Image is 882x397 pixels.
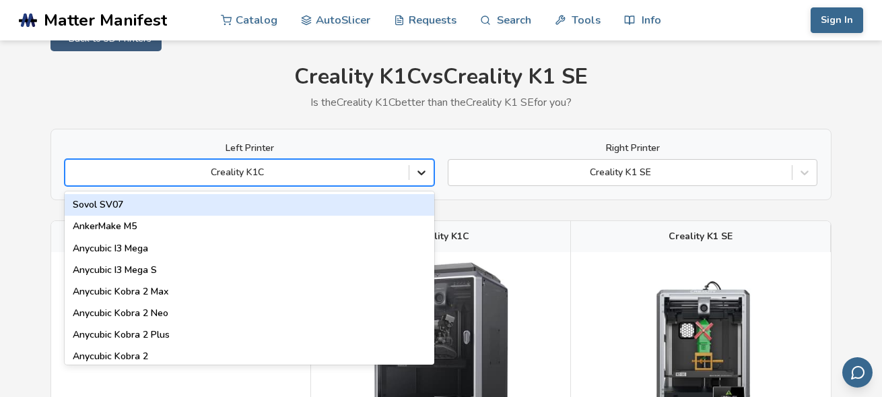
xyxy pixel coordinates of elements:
input: Creality K1 SE [455,167,458,178]
div: Anycubic Kobra 2 Neo [65,303,434,324]
div: Anycubic Kobra 2 [65,346,434,367]
div: Anycubic I3 Mega [65,238,434,259]
span: Matter Manifest [44,11,167,30]
label: Left Printer [65,143,434,154]
label: Right Printer [448,143,817,154]
span: Creality K1 SE [669,231,733,242]
div: Anycubic I3 Mega S [65,259,434,281]
div: Sovol SV07 [65,194,434,216]
div: AnkerMake M5 [65,216,434,237]
p: Is the Creality K1C better than the Creality K1 SE for you? [50,96,832,109]
div: Anycubic Kobra 2 Max [65,281,434,303]
button: Sign In [811,7,863,33]
div: Anycubic Kobra 2 Plus [65,324,434,346]
button: Send feedback via email [842,357,873,388]
input: Creality K1CSovol SV07AnkerMake M5Anycubic I3 MegaAnycubic I3 Mega SAnycubic Kobra 2 MaxAnycubic ... [72,167,75,178]
h1: Creality K1C vs Creality K1 SE [50,65,832,90]
span: Creality K1C [413,231,469,242]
